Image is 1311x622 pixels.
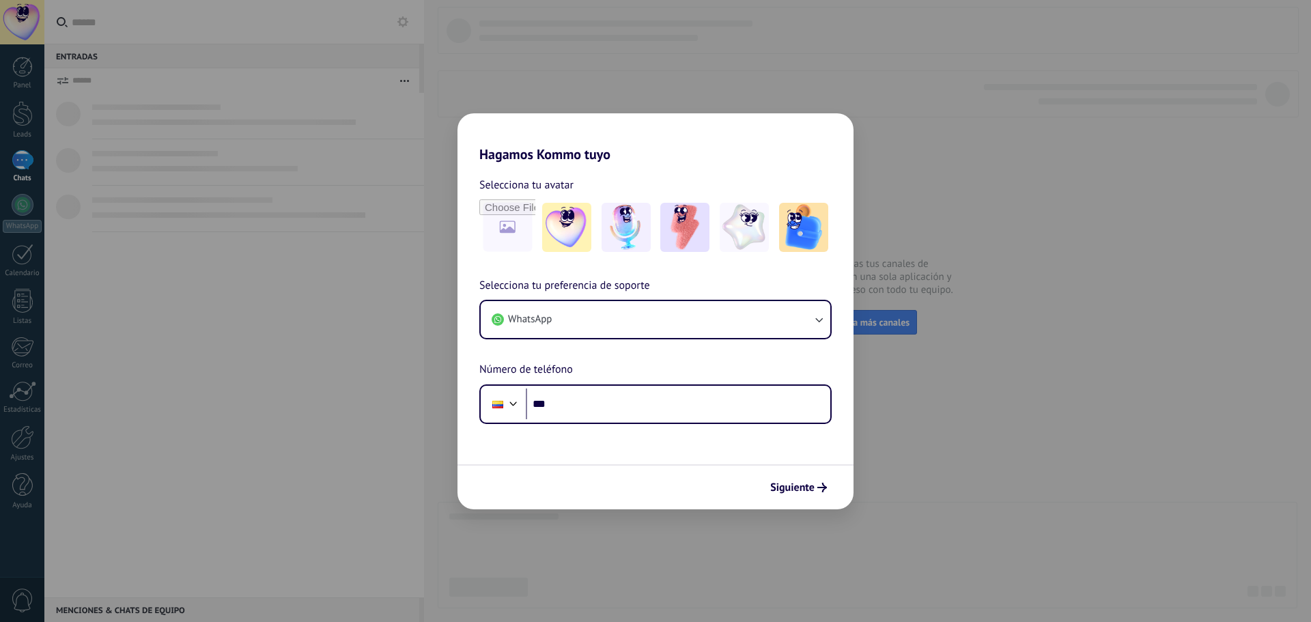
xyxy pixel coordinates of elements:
[485,390,511,419] div: Colombia: + 57
[542,203,591,252] img: -1.jpeg
[479,361,573,379] span: Número de teléfono
[720,203,769,252] img: -4.jpeg
[602,203,651,252] img: -2.jpeg
[479,277,650,295] span: Selecciona tu preferencia de soporte
[457,113,854,162] h2: Hagamos Kommo tuyo
[479,176,574,194] span: Selecciona tu avatar
[779,203,828,252] img: -5.jpeg
[764,476,833,499] button: Siguiente
[660,203,709,252] img: -3.jpeg
[770,483,815,492] span: Siguiente
[508,313,552,326] span: WhatsApp
[481,301,830,338] button: WhatsApp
